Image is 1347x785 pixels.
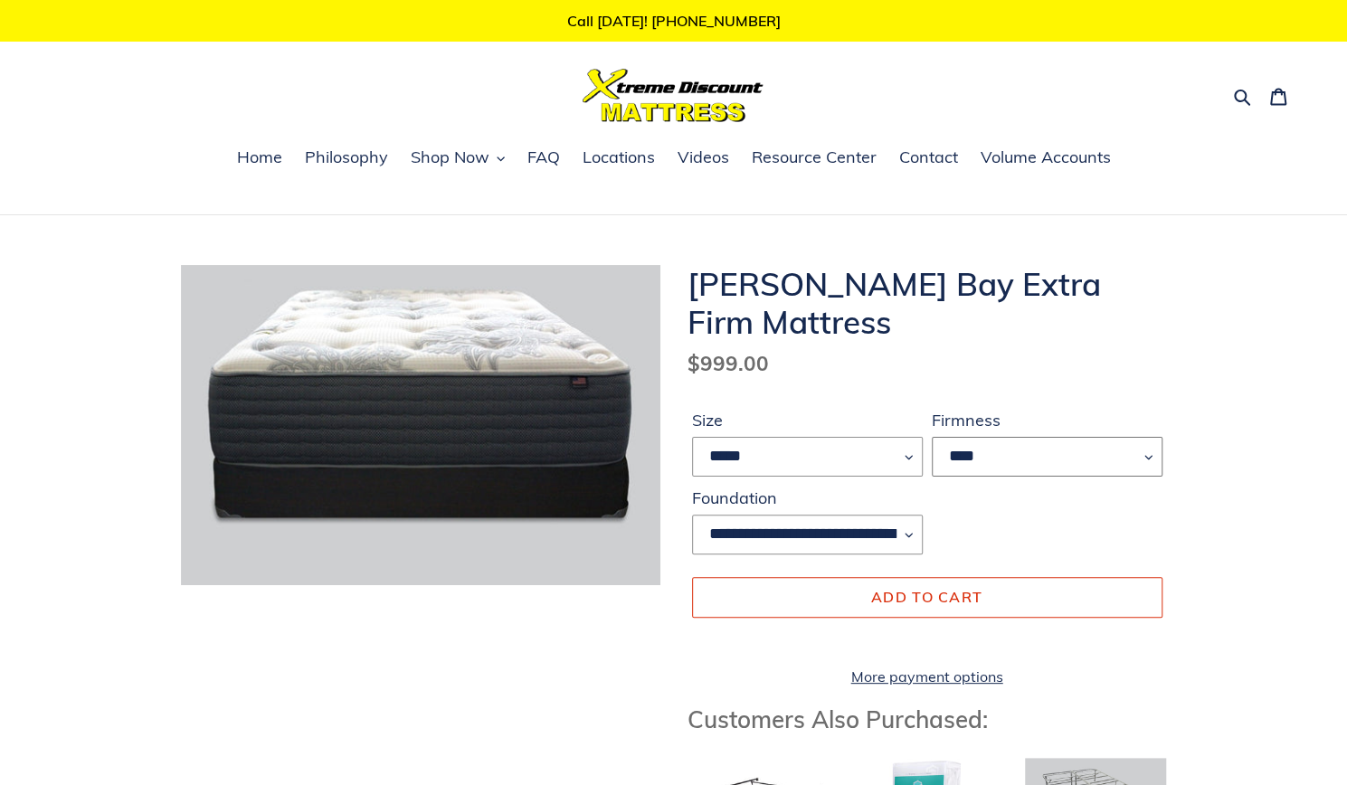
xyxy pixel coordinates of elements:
a: Volume Accounts [972,145,1120,172]
span: Resource Center [752,147,877,168]
a: Contact [890,145,967,172]
span: Home [237,147,282,168]
span: Philosophy [305,147,388,168]
a: More payment options [692,666,1162,687]
h1: [PERSON_NAME] Bay Extra Firm Mattress [688,265,1167,341]
a: FAQ [518,145,569,172]
button: Shop Now [402,145,514,172]
span: Videos [678,147,729,168]
a: Locations [574,145,664,172]
label: Size [692,408,923,432]
button: Add to cart [692,577,1162,617]
a: Philosophy [296,145,397,172]
label: Foundation [692,486,923,510]
span: Contact [899,147,958,168]
img: Xtreme Discount Mattress [583,69,764,122]
span: Shop Now [411,147,489,168]
label: Firmness [932,408,1162,432]
span: Locations [583,147,655,168]
span: Add to cart [871,588,982,606]
a: Home [228,145,291,172]
a: Resource Center [743,145,886,172]
span: Volume Accounts [981,147,1111,168]
span: $999.00 [688,350,769,376]
a: Videos [669,145,738,172]
h3: Customers Also Purchased: [688,705,1167,733]
span: FAQ [527,147,560,168]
